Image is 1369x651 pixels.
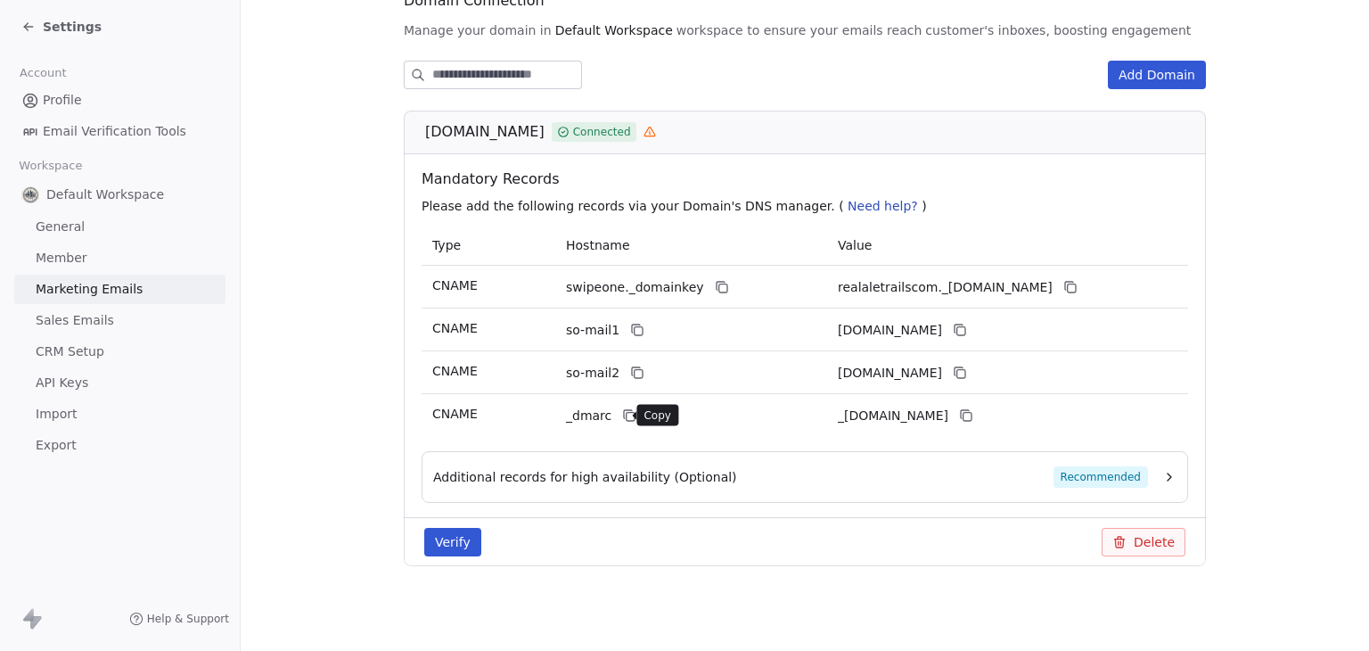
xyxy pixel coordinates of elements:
[43,18,102,36] span: Settings
[14,243,225,273] a: Member
[12,152,90,179] span: Workspace
[838,321,942,340] span: realaletrailscom1.swipeone.email
[36,311,114,330] span: Sales Emails
[838,238,872,252] span: Value
[36,436,77,455] span: Export
[404,21,552,39] span: Manage your domain in
[422,169,1195,190] span: Mandatory Records
[129,612,229,626] a: Help & Support
[566,238,630,252] span: Hostname
[555,21,673,39] span: Default Workspace
[838,407,948,425] span: _dmarc.swipeone.email
[21,18,102,36] a: Settings
[36,280,143,299] span: Marketing Emails
[925,21,1191,39] span: customer's inboxes, boosting engagement
[21,185,39,203] img: realaletrail-logo.png
[1053,466,1148,488] span: Recommended
[838,364,942,383] span: realaletrailscom2.swipeone.email
[433,468,737,486] span: Additional records for high availability (Optional)
[14,337,225,367] a: CRM Setup
[14,86,225,115] a: Profile
[573,124,631,140] span: Connected
[36,342,104,361] span: CRM Setup
[36,405,77,424] span: Import
[838,278,1053,297] span: realaletrailscom._domainkey.swipeone.email
[848,199,918,213] span: Need help?
[566,278,704,297] span: swipeone._domainkey
[14,212,225,242] a: General
[36,218,85,236] span: General
[566,364,619,383] span: so-mail2
[14,306,225,335] a: Sales Emails
[424,528,481,556] button: Verify
[36,374,88,392] span: API Keys
[43,91,82,110] span: Profile
[14,117,225,146] a: Email Verification Tools
[43,122,186,141] span: Email Verification Tools
[14,400,225,429] a: Import
[676,21,922,39] span: workspace to ensure your emails reach
[432,364,478,378] span: CNAME
[1108,61,1206,89] button: Add Domain
[14,368,225,398] a: API Keys
[46,185,164,203] span: Default Workspace
[12,60,74,87] span: Account
[566,407,611,425] span: _dmarc
[644,408,671,423] p: Copy
[432,321,478,335] span: CNAME
[1102,528,1185,556] button: Delete
[432,278,478,293] span: CNAME
[432,407,478,421] span: CNAME
[147,612,229,626] span: Help & Support
[36,249,87,268] span: Member
[425,121,545,143] span: [DOMAIN_NAME]
[432,236,545,255] p: Type
[14,431,225,460] a: Export
[566,321,619,340] span: so-mail1
[14,275,225,304] a: Marketing Emails
[422,197,1195,215] p: Please add the following records via your Domain's DNS manager. ( )
[433,466,1176,488] button: Additional records for high availability (Optional)Recommended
